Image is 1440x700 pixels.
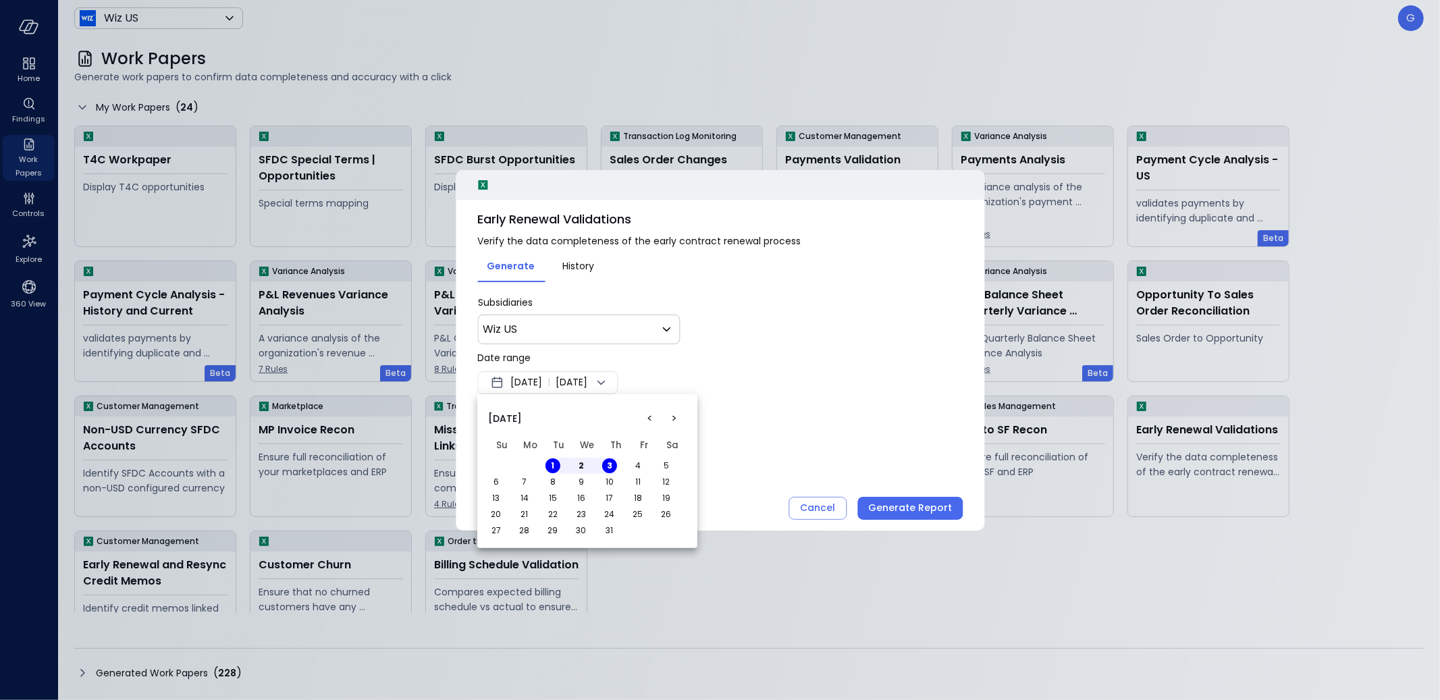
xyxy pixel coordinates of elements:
th: Monday [516,433,545,458]
button: Thursday, July 10th, 2025 [602,475,617,489]
button: Friday, July 4th, 2025 [631,458,645,473]
button: Tuesday, July 1st, 2025, selected [545,458,560,473]
button: Sunday, July 20th, 2025 [489,507,504,522]
button: Tuesday, July 15th, 2025 [545,491,560,506]
button: Sunday, July 6th, 2025 [489,475,504,489]
th: Saturday [658,433,687,458]
button: Wednesday, July 9th, 2025 [574,475,589,489]
button: Tuesday, July 8th, 2025 [545,475,560,489]
button: Wednesday, July 30th, 2025 [574,523,589,538]
button: Monday, July 14th, 2025 [517,491,532,506]
button: Thursday, July 31st, 2025 [602,523,617,538]
button: Tuesday, July 29th, 2025 [545,523,560,538]
button: Friday, July 18th, 2025 [631,491,645,506]
button: Tuesday, July 22nd, 2025 [545,507,560,522]
button: Sunday, July 27th, 2025 [489,523,504,538]
button: Wednesday, July 16th, 2025 [574,491,589,506]
button: Monday, July 7th, 2025 [517,475,532,489]
button: Monday, July 28th, 2025 [517,523,532,538]
button: Friday, July 11th, 2025 [631,475,645,489]
th: Wednesday [573,433,602,458]
span: [DATE] [488,411,522,426]
button: Saturday, July 19th, 2025 [659,491,674,506]
button: Go to the Previous Month [638,406,662,431]
button: Go to the Next Month [662,406,687,431]
button: Saturday, July 26th, 2025 [659,507,674,522]
th: Friday [630,433,658,458]
button: Friday, July 25th, 2025 [631,507,645,522]
button: Thursday, July 24th, 2025 [602,507,617,522]
th: Tuesday [545,433,573,458]
button: Saturday, July 5th, 2025 [659,458,674,473]
table: July 2025 [488,433,687,539]
button: Monday, July 21st, 2025 [517,507,532,522]
button: Thursday, July 17th, 2025 [602,491,617,506]
button: Thursday, July 3rd, 2025, selected [602,458,617,473]
button: Sunday, July 13th, 2025 [489,491,504,506]
button: Wednesday, July 2nd, 2025, selected [574,458,589,473]
button: Saturday, July 12th, 2025 [659,475,674,489]
th: Thursday [602,433,630,458]
th: Sunday [488,433,516,458]
button: Wednesday, July 23rd, 2025 [574,507,589,522]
